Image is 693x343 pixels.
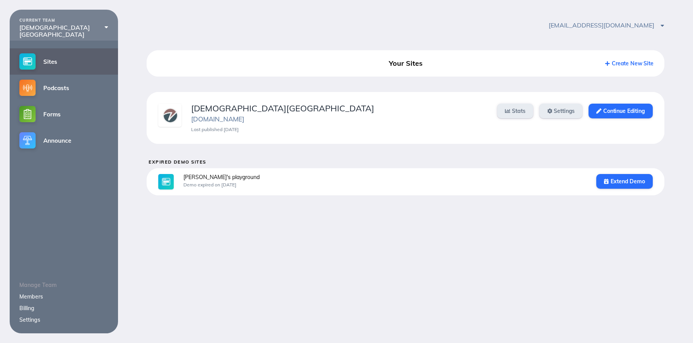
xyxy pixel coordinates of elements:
span: Manage Team [19,282,56,288]
a: Podcasts [10,75,118,101]
div: [DEMOGRAPHIC_DATA][GEOGRAPHIC_DATA] [191,104,488,113]
img: sites-small@2x.png [19,53,36,70]
a: Continue Editing [589,104,652,118]
a: Members [19,293,43,300]
a: Stats [497,104,533,118]
div: CURRENT TEAM [19,18,108,23]
img: sites-large@2x.jpg [158,174,174,189]
div: [PERSON_NAME]'s playground [183,174,587,180]
div: [DEMOGRAPHIC_DATA][GEOGRAPHIC_DATA] [19,24,108,38]
h5: Expired Demo Sites [149,159,664,164]
a: Settings [539,104,583,118]
div: Demo expired on [DATE] [183,182,587,188]
img: 3ta9wiye0nmpzobp.png [158,104,181,127]
img: announce-small@2x.png [19,132,36,148]
img: podcasts-small@2x.png [19,80,36,96]
a: Billing [19,305,34,312]
a: Sites [10,48,118,75]
a: Create New Site [605,60,654,67]
img: forms-small@2x.png [19,106,36,122]
div: Your Sites [323,56,488,70]
a: Extend Demo [596,174,652,189]
div: Last published [DATE] [191,127,488,132]
a: Forms [10,101,118,127]
a: Announce [10,127,118,154]
span: [EMAIL_ADDRESS][DOMAIN_NAME] [549,21,664,29]
a: [DOMAIN_NAME] [191,115,244,123]
a: Settings [19,316,40,323]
